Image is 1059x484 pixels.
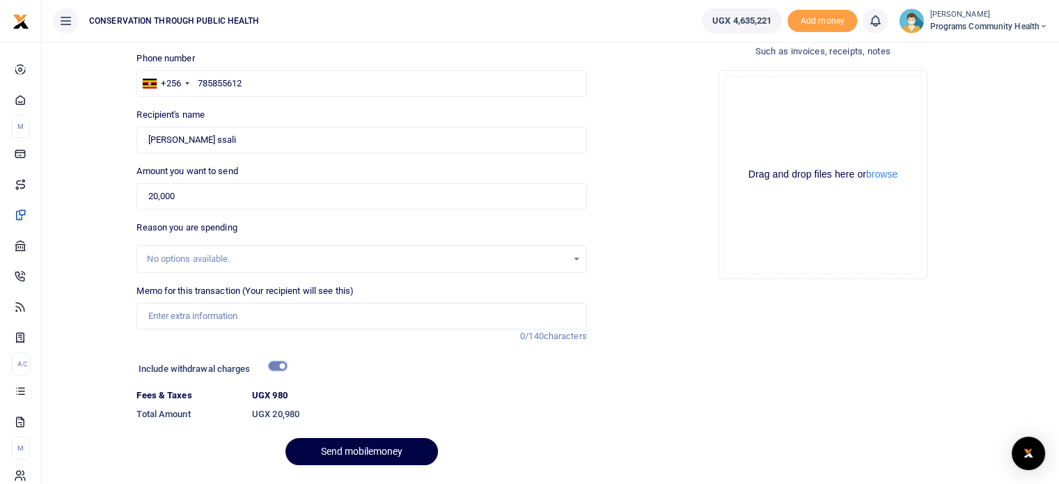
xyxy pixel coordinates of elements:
[899,8,1048,33] a: profile-user [PERSON_NAME] Programs Community Health
[11,437,30,460] li: M
[696,8,787,33] li: Wallet ballance
[11,115,30,138] li: M
[712,14,771,28] span: UGX 4,635,221
[252,409,587,420] h6: UGX 20,980
[136,164,237,178] label: Amount you want to send
[137,71,193,96] div: Uganda: +256
[787,10,857,33] span: Add money
[899,8,924,33] img: profile-user
[252,389,288,403] label: UGX 980
[161,77,180,91] div: +256
[598,44,1048,59] h4: Such as invoices, receipts, notes
[147,252,566,266] div: No options available.
[866,169,897,179] button: browse
[84,15,265,27] span: CONSERVATION THROUGH PUBLIC HEALTH
[929,20,1048,33] span: Programs Community Health
[13,15,29,26] a: logo-small logo-large logo-large
[1012,437,1045,470] div: Open Intercom Messenger
[544,331,587,341] span: characters
[136,221,237,235] label: Reason you are spending
[725,168,921,181] div: Drag and drop files here or
[702,8,782,33] a: UGX 4,635,221
[136,127,586,153] input: MTN & Airtel numbers are validated
[719,70,927,279] div: File Uploader
[929,9,1048,21] small: [PERSON_NAME]
[787,10,857,33] li: Toup your wallet
[520,331,544,341] span: 0/140
[136,284,354,298] label: Memo for this transaction (Your recipient will see this)
[11,352,30,375] li: Ac
[139,364,281,375] h6: Include withdrawal charges
[136,303,586,329] input: Enter extra information
[136,409,241,420] h6: Total Amount
[136,70,586,97] input: Enter phone number
[131,389,246,403] dt: Fees & Taxes
[136,52,194,65] label: Phone number
[136,108,205,122] label: Recipient's name
[13,13,29,30] img: logo-small
[136,183,586,210] input: UGX
[787,15,857,25] a: Add money
[285,438,438,465] button: Send mobilemoney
